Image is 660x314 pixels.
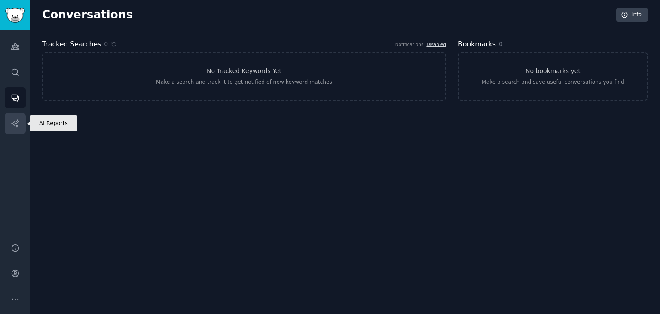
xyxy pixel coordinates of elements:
h3: No bookmarks yet [526,67,581,76]
a: No Tracked Keywords YetMake a search and track it to get notified of new keyword matches [42,52,446,101]
a: Disabled [426,42,446,47]
div: Make a search and save useful conversations you find [482,79,624,86]
span: 0 [499,40,503,47]
img: GummySearch logo [5,8,25,23]
h3: No Tracked Keywords Yet [207,67,281,76]
a: Info [616,8,648,22]
h2: Bookmarks [458,39,496,50]
div: Make a search and track it to get notified of new keyword matches [156,79,332,86]
h2: Tracked Searches [42,39,101,50]
a: No bookmarks yetMake a search and save useful conversations you find [458,52,648,101]
div: Notifications [395,41,424,47]
span: 0 [104,40,108,49]
h2: Conversations [42,8,133,22]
